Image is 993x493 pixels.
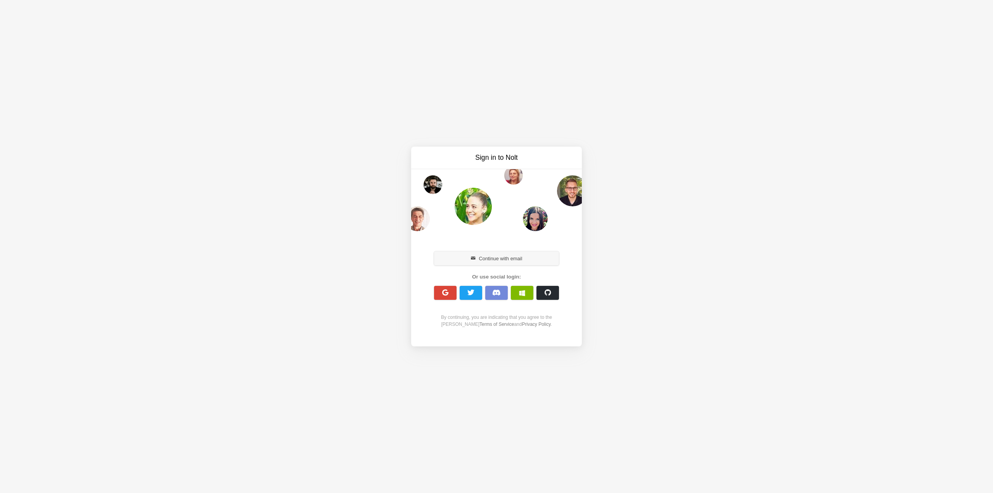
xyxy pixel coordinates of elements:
div: Or use social login: [430,273,563,281]
a: Privacy Policy [522,322,550,327]
button: Continue with email [434,251,559,265]
a: Terms of Service [479,322,514,327]
h3: Sign in to Nolt [431,153,562,163]
div: By continuing, you are indicating that you agree to the [PERSON_NAME] and . [430,314,563,328]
